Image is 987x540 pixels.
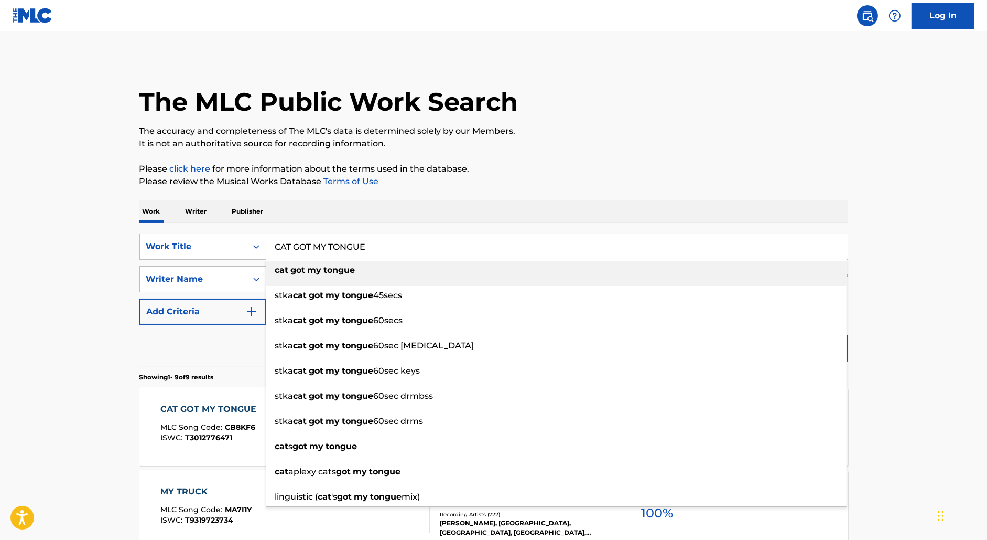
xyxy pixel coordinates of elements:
[289,441,293,451] span: s
[935,490,987,540] iframe: Chat Widget
[912,3,974,29] a: Log In
[354,492,368,502] strong: my
[275,467,289,477] strong: cat
[309,290,324,300] strong: got
[342,290,374,300] strong: tongue
[322,176,379,186] a: Terms of Use
[309,315,324,325] strong: got
[884,5,905,26] div: Help
[641,504,673,523] span: 100 %
[245,305,258,318] img: 9d2ae6d4665cec9f34b9.svg
[309,341,324,351] strong: got
[275,492,318,502] span: linguistic (
[139,137,848,150] p: It is not an authoritative source for recording information.
[374,391,433,401] span: 60sec drmbss
[861,9,874,22] img: search
[293,441,308,451] strong: got
[374,290,403,300] span: 45secs
[160,403,262,416] div: CAT GOT MY TONGUE
[371,492,402,502] strong: tongue
[309,416,324,426] strong: got
[139,387,848,466] a: CAT GOT MY TONGUEMLC Song Code:CB8KF6ISWC:T3012776471Writers (5)[PERSON_NAME] [PERSON_NAME], [PER...
[275,366,294,376] span: stka
[342,416,374,426] strong: tongue
[857,5,878,26] a: Public Search
[374,416,424,426] span: 60sec drms
[225,505,252,514] span: MA7I1Y
[170,164,211,174] a: click here
[294,341,307,351] strong: cat
[342,315,374,325] strong: tongue
[374,341,474,351] span: 60sec [MEDICAL_DATA]
[275,341,294,351] span: stka
[185,515,233,525] span: T9319723734
[374,315,403,325] span: 60secs
[291,265,306,275] strong: got
[938,500,944,532] div: Drag
[160,433,185,442] span: ISWC :
[160,505,225,514] span: MLC Song Code :
[294,366,307,376] strong: cat
[440,518,598,537] div: [PERSON_NAME], [GEOGRAPHIC_DATA], [GEOGRAPHIC_DATA], [GEOGRAPHIC_DATA], [GEOGRAPHIC_DATA][PERSON_...
[318,492,332,502] strong: cat
[294,290,307,300] strong: cat
[310,441,324,451] strong: my
[229,200,267,223] p: Publisher
[326,416,340,426] strong: my
[160,485,252,498] div: MY TRUCK
[139,373,214,382] p: Showing 1 - 9 of 9 results
[370,467,401,477] strong: tongue
[332,492,338,502] span: 's
[294,416,307,426] strong: cat
[146,273,241,285] div: Writer Name
[440,511,598,518] div: Recording Artists ( 722 )
[275,441,289,451] strong: cat
[275,265,289,275] strong: cat
[139,175,848,188] p: Please review the Musical Works Database
[294,391,307,401] strong: cat
[185,433,232,442] span: T3012776471
[225,422,255,432] span: CB8KF6
[139,125,848,137] p: The accuracy and completeness of The MLC's data is determined solely by our Members.
[182,200,210,223] p: Writer
[353,467,367,477] strong: my
[139,163,848,175] p: Please for more information about the terms used in the database.
[139,200,164,223] p: Work
[342,391,374,401] strong: tongue
[326,290,340,300] strong: my
[324,265,355,275] strong: tongue
[888,9,901,22] img: help
[275,290,294,300] span: stka
[342,341,374,351] strong: tongue
[275,391,294,401] span: stka
[146,240,241,253] div: Work Title
[275,315,294,325] span: stka
[374,366,420,376] span: 60sec keys
[338,492,352,502] strong: got
[309,391,324,401] strong: got
[308,265,322,275] strong: my
[326,366,340,376] strong: my
[275,416,294,426] span: stka
[289,467,337,477] span: aplexy cats
[139,299,266,325] button: Add Criteria
[326,391,340,401] strong: my
[326,441,357,451] strong: tongue
[337,467,351,477] strong: got
[160,422,225,432] span: MLC Song Code :
[342,366,374,376] strong: tongue
[402,492,420,502] span: mix)
[326,341,340,351] strong: my
[294,315,307,325] strong: cat
[139,86,518,118] h1: The MLC Public Work Search
[309,366,324,376] strong: got
[139,234,848,367] form: Search Form
[326,315,340,325] strong: my
[13,8,53,23] img: MLC Logo
[160,515,185,525] span: ISWC :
